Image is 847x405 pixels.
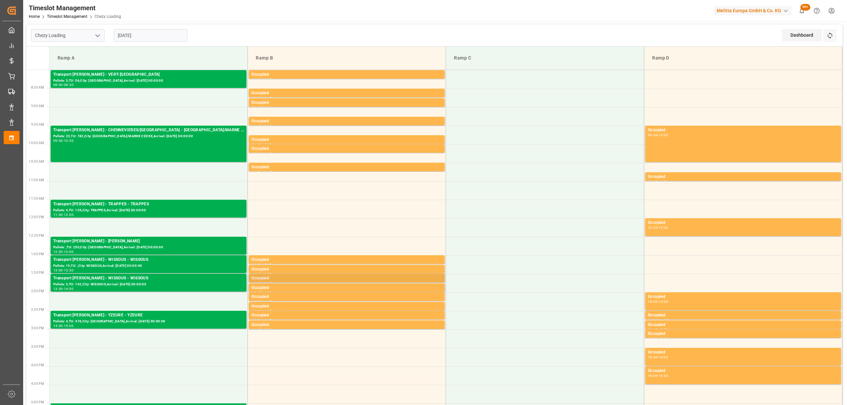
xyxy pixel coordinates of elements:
[63,139,64,142] div: -
[657,356,658,359] div: -
[53,78,244,84] div: Pallets: 3,TU: 56,City: [GEOGRAPHIC_DATA],Arrival: [DATE] 00:00:00
[31,104,44,108] span: 9:00 AM
[262,300,272,303] div: 14:15
[251,285,442,291] div: Occupied
[251,275,442,282] div: Occupied
[29,178,44,182] span: 11:00 AM
[47,14,87,19] a: Timeslot Management
[658,337,668,340] div: 15:15
[261,263,262,266] div: -
[658,319,668,322] div: 14:45
[261,273,262,276] div: -
[63,324,64,327] div: -
[53,263,244,269] div: Pallets: 19,TU: ,City: WISSOUS,Arrival: [DATE] 00:00:00
[251,78,261,81] div: 08:00
[63,213,64,216] div: -
[262,282,272,285] div: 13:45
[92,30,102,41] button: open menu
[648,180,657,183] div: 10:45
[648,349,838,356] div: Occupied
[53,134,244,139] div: Pallets: 23,TU: 782,City: [GEOGRAPHIC_DATA]/MARNE CEDEX,Arrival: [DATE] 00:00:00
[29,160,44,163] span: 10:30 AM
[261,152,262,155] div: -
[262,97,272,100] div: 08:45
[261,319,262,322] div: -
[451,52,639,64] div: Ramp C
[251,282,261,285] div: 13:30
[714,4,794,17] button: Melitta Europa GmbH & Co. KG
[64,324,73,327] div: 15:00
[261,282,262,285] div: -
[64,250,73,253] div: 13:00
[29,215,44,219] span: 12:00 PM
[648,368,838,374] div: Occupied
[53,324,63,327] div: 14:30
[53,213,63,216] div: 11:30
[262,273,272,276] div: 13:30
[648,356,657,359] div: 15:30
[251,312,442,319] div: Occupied
[64,83,73,86] div: 08:30
[648,300,657,303] div: 14:00
[53,319,244,324] div: Pallets: 4,TU: 476,City: [GEOGRAPHIC_DATA],Arrival: [DATE] 00:00:00
[251,266,442,273] div: Occupied
[64,269,73,272] div: 13:30
[251,143,261,146] div: 09:45
[251,71,442,78] div: Occupied
[53,287,63,290] div: 13:30
[253,52,440,64] div: Ramp B
[251,125,261,128] div: 09:15
[251,257,442,263] div: Occupied
[251,152,261,155] div: 10:00
[658,226,668,229] div: 12:30
[31,400,44,404] span: 5:00 PM
[657,319,658,322] div: -
[261,125,262,128] div: -
[53,250,63,253] div: 12:30
[53,312,244,319] div: Transport [PERSON_NAME] - YZEURE - YZEURE
[658,180,668,183] div: 11:00
[648,312,838,319] div: Occupied
[251,294,442,300] div: Occupied
[53,257,244,263] div: Transport [PERSON_NAME] - WISSOUS - WISSOUS
[262,143,272,146] div: 10:00
[261,97,262,100] div: -
[251,319,261,322] div: 14:30
[262,291,272,294] div: 14:00
[31,29,105,42] input: Type to search/select
[251,263,261,266] div: 13:00
[648,226,657,229] div: 12:00
[251,90,442,97] div: Occupied
[809,3,824,18] button: Help Center
[800,4,810,11] span: 99+
[648,220,838,226] div: Occupied
[31,86,44,89] span: 8:30 AM
[29,14,40,19] a: Home
[648,337,657,340] div: 15:00
[251,171,261,174] div: 10:30
[262,319,272,322] div: 14:45
[794,3,809,18] button: show 100 new notifications
[261,300,262,303] div: -
[658,300,668,303] div: 14:30
[658,328,668,331] div: 15:00
[251,97,261,100] div: 08:30
[29,234,44,237] span: 12:30 PM
[714,6,792,16] div: Melitta Europa GmbH & Co. KG
[53,245,244,250] div: Pallets: ,TU: 250,City: [GEOGRAPHIC_DATA],Arrival: [DATE] 00:00:00
[64,213,73,216] div: 12:00
[53,269,63,272] div: 13:00
[31,252,44,256] span: 1:00 PM
[31,123,44,126] span: 9:30 AM
[261,78,262,81] div: -
[261,143,262,146] div: -
[657,374,658,377] div: -
[648,328,657,331] div: 14:45
[53,201,244,208] div: Transport [PERSON_NAME] - TRAPPES - TRAPPES
[251,310,261,313] div: 14:15
[64,287,73,290] div: 14:00
[262,310,272,313] div: 14:30
[53,275,244,282] div: Transport [PERSON_NAME] - WISSOUS - WISSOUS
[31,326,44,330] span: 3:00 PM
[657,328,658,331] div: -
